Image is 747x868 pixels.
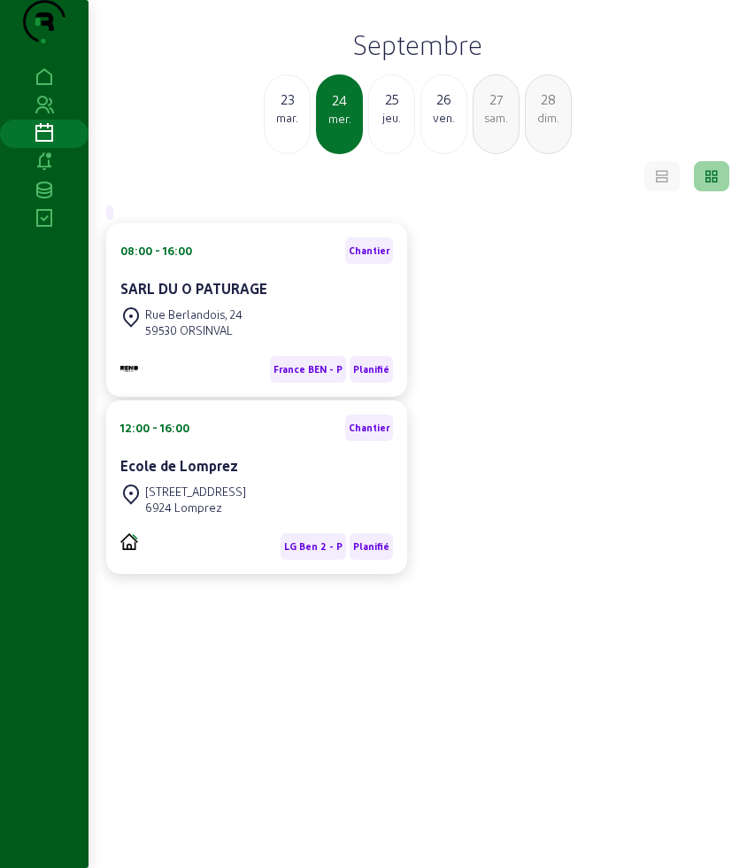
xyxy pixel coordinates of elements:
cam-card-title: SARL DU O PATURAGE [120,280,267,297]
div: 26 [421,89,466,110]
span: France BEN - P [273,363,343,376]
div: mar. [265,110,310,126]
div: 6924 Lomprez [145,500,246,515]
div: 23 [265,89,310,110]
span: LG Ben 2 - P [284,540,343,553]
div: 25 [369,89,414,110]
div: 59530 ORSINVAL [145,322,243,338]
div: Rue Berlandois, 24 [145,306,243,322]
span: Planifié [353,540,389,553]
div: jeu. [369,110,414,126]
div: 08:00 - 16:00 [120,243,192,259]
div: 12:00 - 16:00 [120,420,189,436]
h2: Septembre [99,28,736,60]
div: sam. [474,110,519,126]
div: 27 [474,89,519,110]
div: [STREET_ADDRESS] [145,484,246,500]
img: B2B - PVELEC [120,366,138,372]
cam-card-title: Ecole de Lomprez [120,457,238,474]
div: 28 [526,89,571,110]
span: Chantier [349,422,389,434]
div: dim. [526,110,571,126]
span: Planifié [353,363,389,376]
div: mer. [318,111,361,127]
div: ven. [421,110,466,126]
div: 24 [318,89,361,111]
img: PVELEC [120,533,138,550]
span: Chantier [349,244,389,257]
